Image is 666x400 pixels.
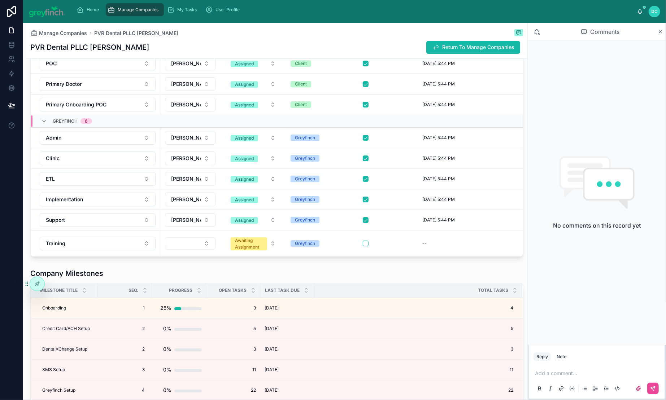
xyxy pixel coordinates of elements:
div: 0% [163,321,171,336]
span: 5 [210,326,256,331]
span: Implementation [46,196,83,203]
div: 0% [163,383,171,397]
span: Training [46,240,65,247]
button: Select Button [40,57,156,70]
div: 0% [163,362,171,377]
span: Return To Manage Companies [442,44,514,51]
button: Select Button [225,172,282,185]
span: Comments [590,27,619,36]
span: Clinic [46,155,60,162]
div: Greyfinch [295,176,315,182]
span: 1 [105,305,145,311]
div: Assigned [235,217,254,224]
span: My Tasks [178,7,197,13]
span: 22 [315,387,513,393]
div: Greyfinch [295,240,315,247]
span: [PERSON_NAME] [171,216,201,224]
span: 3 [210,305,256,311]
span: [DATE] 5:44 PM [422,217,455,223]
a: User Profile [204,3,245,16]
img: App logo [29,6,65,17]
div: Assigned [235,176,254,183]
span: ETL [46,175,55,183]
span: Total Tasks [478,287,508,293]
span: Greyfinch [53,118,78,124]
div: Note [557,354,566,360]
span: 3 [315,346,513,352]
span: Credit Card/ACH Setup [42,326,90,331]
div: Assigned [235,61,254,67]
div: 0% [163,342,171,356]
span: 4 [315,305,513,311]
button: Select Button [40,151,156,165]
button: Select Button [40,172,156,186]
span: Admin [46,134,61,141]
div: Assigned [235,135,254,141]
button: Select Button [165,98,216,111]
span: [DATE] 5:44 PM [422,197,455,202]
button: Select Button [165,151,216,165]
span: [PERSON_NAME] [171,101,201,108]
span: Primary Onboarding POC [46,101,106,108]
button: Select Button [165,57,216,70]
span: Open Tasks [219,287,247,293]
button: Select Button [225,193,282,206]
span: Manage Companies [118,7,159,13]
button: Select Button [40,77,156,91]
a: Manage Companies [106,3,164,16]
button: Select Button [225,234,282,253]
span: POC [46,60,57,67]
span: [DATE] [265,346,279,352]
div: Awaiting Assignment [235,237,263,250]
div: Greyfinch [295,135,315,141]
span: [PERSON_NAME] [171,175,201,183]
span: 11 [210,367,256,373]
span: Seq. [129,287,138,293]
button: Select Button [40,193,156,206]
span: Greyfinch Setup [42,387,75,393]
div: Assigned [235,102,254,108]
button: Select Button [40,131,156,145]
button: Select Button [40,237,156,250]
span: Last Task Due [265,287,300,293]
a: Manage Companies [30,30,87,37]
a: My Tasks [165,3,202,16]
span: 2 [105,346,145,352]
button: Select Button [165,213,216,227]
span: User Profile [216,7,240,13]
span: [DATE] 5:44 PM [422,102,455,107]
span: DentalXChange Setup [42,346,87,352]
span: 22 [210,387,256,393]
span: [DATE] 5:44 PM [422,176,455,182]
span: [PERSON_NAME] [171,155,201,162]
span: Support [46,216,65,224]
div: Assigned [235,81,254,88]
button: Select Button [225,57,282,70]
a: PVR Dental PLLC [PERSON_NAME] [94,30,178,37]
button: Select Button [40,213,156,227]
span: 11 [315,367,513,373]
button: Select Button [225,214,282,227]
div: Greyfinch [295,196,315,203]
span: Milestone Title [40,287,78,293]
h2: No comments on this record yet [553,221,641,230]
span: Onboarding [42,305,66,311]
button: Select Button [225,98,282,111]
span: 5 [315,326,513,331]
span: [DATE] 5:44 PM [422,81,455,87]
span: [DATE] [265,387,279,393]
span: [DATE] [265,305,279,311]
span: [DATE] [265,367,279,373]
span: -- [422,241,427,246]
button: Select Button [225,152,282,165]
button: Return To Manage Companies [426,41,520,54]
span: [DATE] 5:44 PM [422,155,455,161]
button: Reply [534,352,551,361]
span: DC [651,9,658,14]
button: Select Button [165,77,216,91]
button: Select Button [40,98,156,111]
span: [PERSON_NAME] [171,60,201,67]
span: Home [87,7,99,13]
button: Select Button [165,131,216,145]
h1: Company Milestones [30,268,103,278]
